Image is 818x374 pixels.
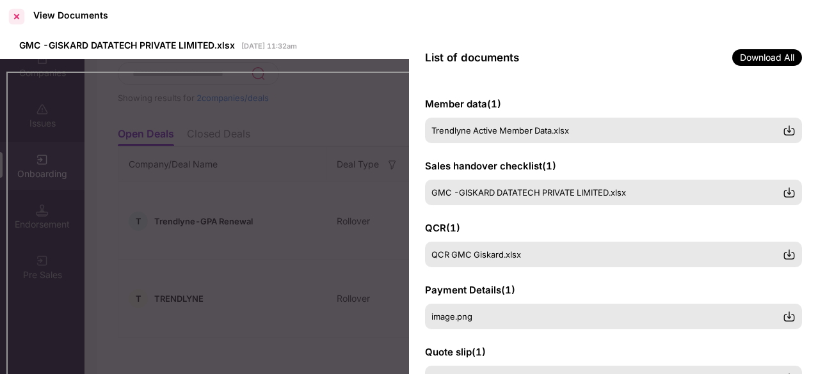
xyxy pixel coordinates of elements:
span: [DATE] 11:32am [241,42,297,51]
span: Payment Details ( 1 ) [425,284,515,296]
span: List of documents [425,51,519,64]
span: GMC -GISKARD DATATECH PRIVATE LIMITED.xlsx [19,40,235,51]
span: GMC -GISKARD DATATECH PRIVATE LIMITED.xlsx [431,187,626,198]
img: svg+xml;base64,PHN2ZyBpZD0iRG93bmxvYWQtMzJ4MzIiIHhtbG5zPSJodHRwOi8vd3d3LnczLm9yZy8yMDAwL3N2ZyIgd2... [783,124,796,137]
span: QCR GMC Giskard.xlsx [431,249,521,260]
span: Member data ( 1 ) [425,98,501,110]
span: Sales handover checklist ( 1 ) [425,160,556,172]
div: View Documents [33,10,108,20]
span: Download All [732,49,802,66]
img: svg+xml;base64,PHN2ZyBpZD0iRG93bmxvYWQtMzJ4MzIiIHhtbG5zPSJodHRwOi8vd3d3LnczLm9yZy8yMDAwL3N2ZyIgd2... [783,248,796,261]
span: QCR ( 1 ) [425,222,460,234]
span: Trendlyne Active Member Data.xlsx [431,125,569,136]
img: svg+xml;base64,PHN2ZyBpZD0iRG93bmxvYWQtMzJ4MzIiIHhtbG5zPSJodHRwOi8vd3d3LnczLm9yZy8yMDAwL3N2ZyIgd2... [783,310,796,323]
span: Quote slip ( 1 ) [425,346,486,358]
span: image.png [431,311,472,322]
img: svg+xml;base64,PHN2ZyBpZD0iRG93bmxvYWQtMzJ4MzIiIHhtbG5zPSJodHRwOi8vd3d3LnczLm9yZy8yMDAwL3N2ZyIgd2... [783,186,796,199]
